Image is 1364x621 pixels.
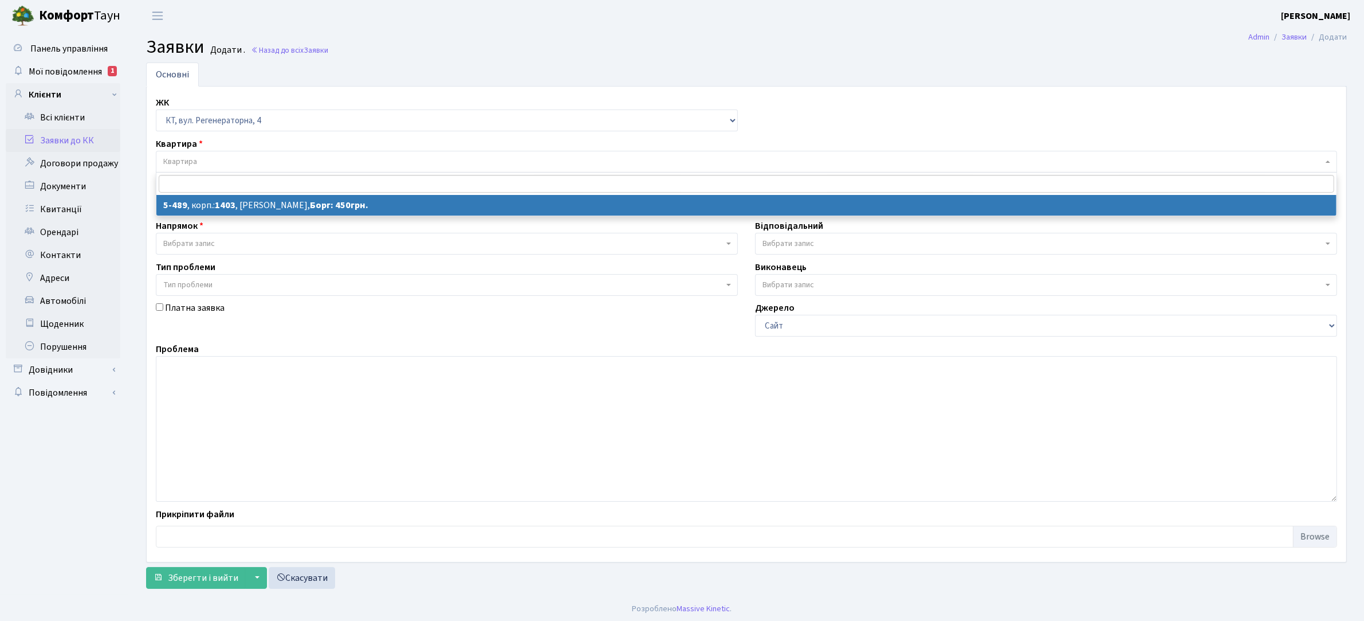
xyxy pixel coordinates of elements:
[6,290,120,313] a: Автомобілі
[6,381,120,404] a: Повідомлення
[6,267,120,290] a: Адреси
[163,156,197,167] span: Квартира
[11,5,34,28] img: logo.png
[156,507,234,521] label: Прикріпити файли
[1248,31,1269,43] a: Admin
[6,221,120,244] a: Орендарі
[6,152,120,175] a: Договори продажу
[251,45,328,56] a: Назад до всіхЗаявки
[29,65,102,78] span: Мої повідомлення
[156,219,203,233] label: Напрямок
[163,238,215,249] span: Вибрати запис
[1282,31,1307,43] a: Заявки
[108,66,117,76] div: 1
[1231,25,1364,49] nav: breadcrumb
[146,567,246,589] button: Зберегти і вийти
[269,567,335,589] a: Скасувати
[755,301,795,315] label: Джерело
[6,83,120,106] a: Клієнти
[163,199,187,212] b: 5-489
[6,335,120,358] a: Порушення
[146,63,199,87] a: Основні
[156,137,203,151] label: Квартира
[6,313,120,335] a: Щоденник
[156,260,215,274] label: Тип проблеми
[632,603,732,615] div: Розроблено .
[6,358,120,381] a: Довідники
[677,603,730,615] a: Massive Kinetic
[304,45,328,56] span: Заявки
[156,342,199,356] label: Проблема
[1307,31,1347,44] li: Додати
[1281,10,1350,22] b: [PERSON_NAME]
[6,106,120,129] a: Всі клієнти
[6,60,120,83] a: Мої повідомлення1
[39,6,94,25] b: Комфорт
[146,34,205,60] span: Заявки
[755,260,807,274] label: Виконавець
[6,37,120,60] a: Панель управління
[165,301,225,315] label: Платна заявка
[30,42,108,55] span: Панель управління
[39,6,120,26] span: Таун
[215,199,235,212] b: 1403
[143,6,172,25] button: Переключити навігацію
[310,199,368,212] b: Борг: 450грн.
[762,238,814,249] span: Вибрати запис
[156,96,169,110] label: ЖК
[6,198,120,221] a: Квитанції
[6,175,120,198] a: Документи
[6,244,120,267] a: Контакти
[755,219,823,233] label: Відповідальний
[156,195,1337,216] li: , корп.: , [PERSON_NAME],
[6,129,120,152] a: Заявки до КК
[208,45,245,56] small: Додати .
[163,279,213,291] span: Тип проблеми
[1281,9,1350,23] a: [PERSON_NAME]
[762,279,814,291] span: Вибрати запис
[168,572,238,584] span: Зберегти і вийти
